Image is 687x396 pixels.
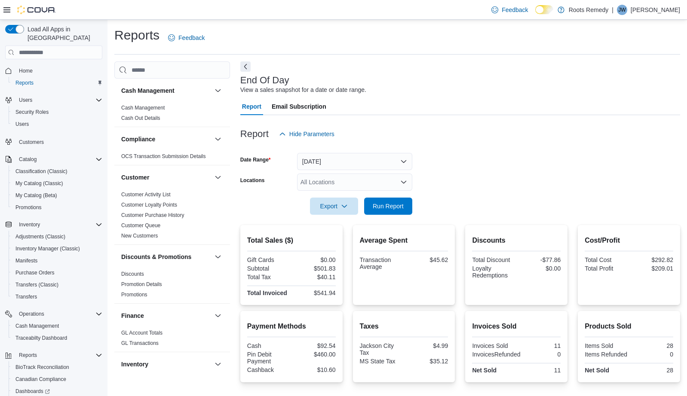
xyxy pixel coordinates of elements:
[9,332,106,344] button: Traceabilty Dashboard
[15,79,34,86] span: Reports
[121,271,144,277] a: Discounts
[15,95,102,105] span: Users
[472,342,515,349] div: Invoices Sold
[2,308,106,320] button: Operations
[12,321,62,331] a: Cash Management
[488,1,531,18] a: Feedback
[15,350,40,360] button: Reports
[15,204,42,211] span: Promotions
[121,135,211,143] button: Compliance
[15,364,69,371] span: BioTrack Reconciliation
[114,328,230,352] div: Finance
[15,245,80,252] span: Inventory Manager (Classic)
[535,14,536,15] span: Dark Mode
[12,107,102,117] span: Security Roles
[121,292,147,298] a: Promotions
[400,179,407,186] button: Open list of options
[247,235,336,246] h2: Total Sales ($)
[9,255,106,267] button: Manifests
[121,86,211,95] button: Cash Management
[585,321,673,332] h2: Products Sold
[2,153,106,165] button: Catalog
[12,166,102,177] span: Classification (Classic)
[12,178,67,189] a: My Catalog (Classic)
[9,177,106,189] button: My Catalog (Classic)
[247,366,290,373] div: Cashback
[518,367,561,374] div: 11
[15,335,67,341] span: Traceabilty Dashboard
[121,105,165,111] a: Cash Management
[15,257,37,264] span: Manifests
[12,374,70,384] a: Canadian Compliance
[2,94,106,106] button: Users
[12,292,102,302] span: Transfers
[213,311,223,321] button: Finance
[15,137,47,147] a: Customers
[240,177,265,184] label: Locations
[9,77,106,89] button: Reports
[518,342,561,349] div: 11
[360,342,402,356] div: Jackson City Tax
[9,118,106,130] button: Users
[247,342,290,349] div: Cash
[15,180,63,187] span: My Catalog (Classic)
[293,274,336,280] div: $40.11
[585,351,627,358] div: Items Refunded
[12,119,102,129] span: Users
[631,256,673,263] div: $292.82
[15,192,57,199] span: My Catalog (Beta)
[213,252,223,262] button: Discounts & Promotions
[518,256,561,263] div: -$77.86
[121,330,163,336] a: GL Account Totals
[585,367,609,374] strong: Net Sold
[12,178,102,189] span: My Catalog (Classic)
[631,351,673,358] div: 0
[9,291,106,303] button: Transfers
[535,5,553,14] input: Dark Mode
[631,5,680,15] p: [PERSON_NAME]
[293,366,336,373] div: $10.60
[114,189,230,244] div: Customer
[240,85,366,94] div: View a sales snapshot for a date or date range.
[121,153,206,159] a: OCS Transaction Submission Details
[12,256,102,266] span: Manifests
[9,361,106,373] button: BioTrack Reconciliation
[121,191,171,198] span: Customer Activity List
[19,97,32,104] span: Users
[15,154,40,164] button: Catalog
[15,154,102,164] span: Catalog
[121,173,149,182] h3: Customer
[121,153,206,160] span: OCS Transaction Submission Details
[293,265,336,272] div: $501.83
[12,119,32,129] a: Users
[289,130,334,138] span: Hide Parameters
[618,5,626,15] span: JW
[121,135,155,143] h3: Compliance
[569,5,609,15] p: Roots Remedy
[15,293,37,300] span: Transfers
[9,279,106,291] button: Transfers (Classic)
[121,222,160,229] span: Customer Queue
[12,244,83,254] a: Inventory Manager (Classic)
[472,265,515,279] div: Loyalty Redemptions
[240,129,269,139] h3: Report
[12,374,102,384] span: Canadian Compliance
[631,265,673,272] div: $209.01
[19,311,44,317] span: Operations
[9,201,106,213] button: Promotions
[15,269,55,276] span: Purchase Orders
[121,340,159,346] a: GL Transactions
[297,153,412,170] button: [DATE]
[15,168,67,175] span: Classification (Classic)
[2,135,106,148] button: Customers
[12,333,71,343] a: Traceabilty Dashboard
[121,222,160,228] a: Customer Queue
[15,109,49,116] span: Security Roles
[121,253,211,261] button: Discounts & Promotions
[121,253,191,261] h3: Discounts & Promotions
[15,309,48,319] button: Operations
[293,289,336,296] div: $541.94
[121,192,171,198] a: Customer Activity List
[121,291,147,298] span: Promotions
[373,202,404,210] span: Run Report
